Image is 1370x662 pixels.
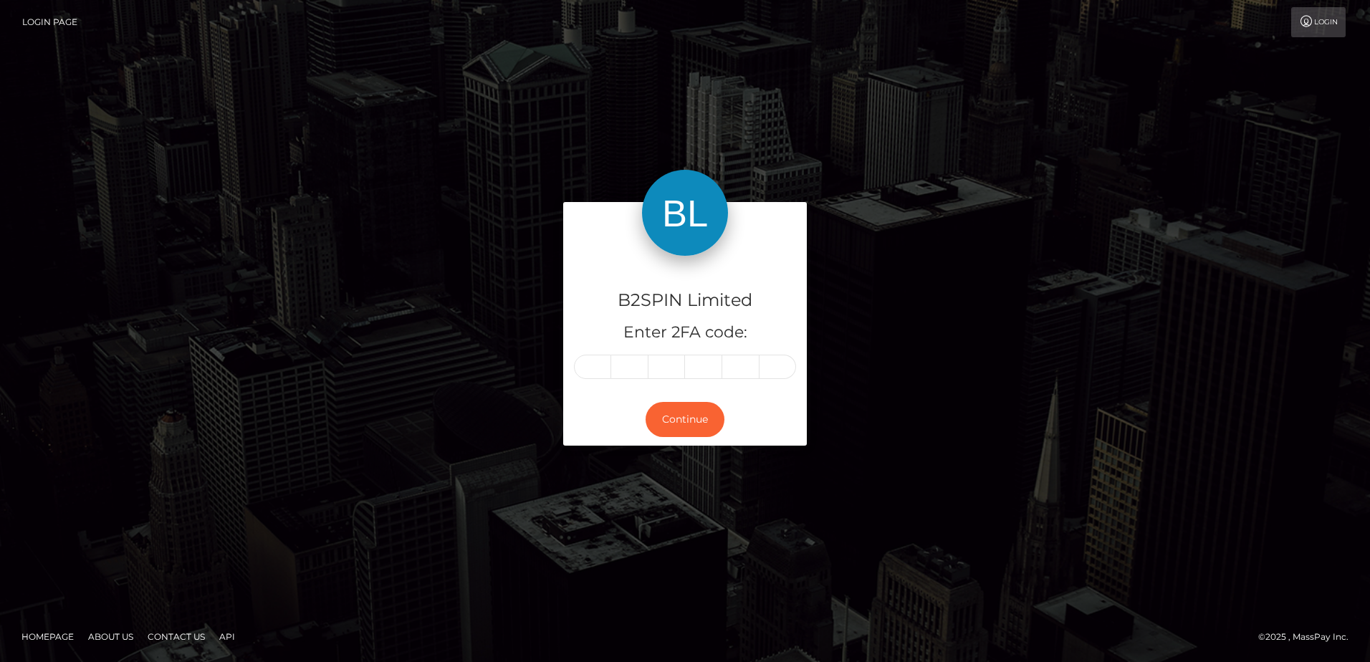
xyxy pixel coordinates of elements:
[574,322,796,344] h5: Enter 2FA code:
[22,7,77,37] a: Login Page
[574,288,796,313] h4: B2SPIN Limited
[1291,7,1346,37] a: Login
[214,625,241,648] a: API
[82,625,139,648] a: About Us
[642,170,728,256] img: B2SPIN Limited
[16,625,80,648] a: Homepage
[142,625,211,648] a: Contact Us
[1258,629,1359,645] div: © 2025 , MassPay Inc.
[646,402,724,437] button: Continue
